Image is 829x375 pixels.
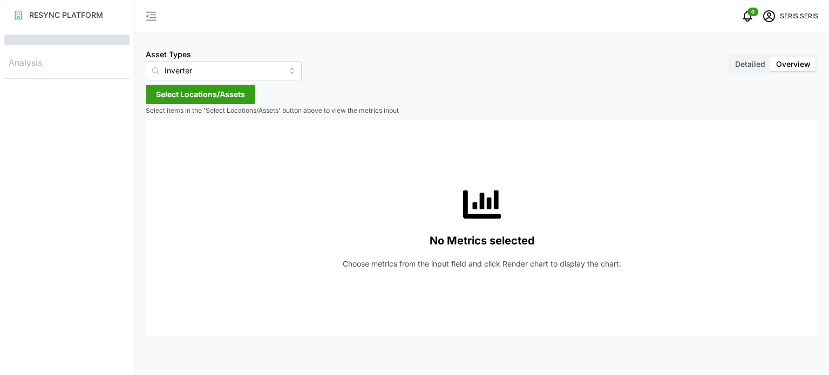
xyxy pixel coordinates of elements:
span: Select Locations/Assets [156,85,245,104]
span: 0 [751,8,755,16]
p: No Metrics selected [430,232,535,250]
p: RESYNC PLATFORM [29,10,103,21]
span: Overview [776,59,811,69]
p: Select items in the 'Select Locations/Assets' button above to view the metrics input [146,106,818,115]
button: RESYNC PLATFORM [4,5,130,25]
p: SERIS SERIS [780,11,818,22]
label: Asset Types [146,49,191,60]
button: schedule [758,5,780,27]
a: RESYNC PLATFORM [4,4,130,26]
button: notifications [737,5,758,27]
p: Analysis [4,54,130,70]
button: Select Locations/Assets [146,85,255,104]
span: Detailed [735,59,765,69]
p: Choose metrics from the input field and click Render chart to display the chart. [343,258,621,269]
